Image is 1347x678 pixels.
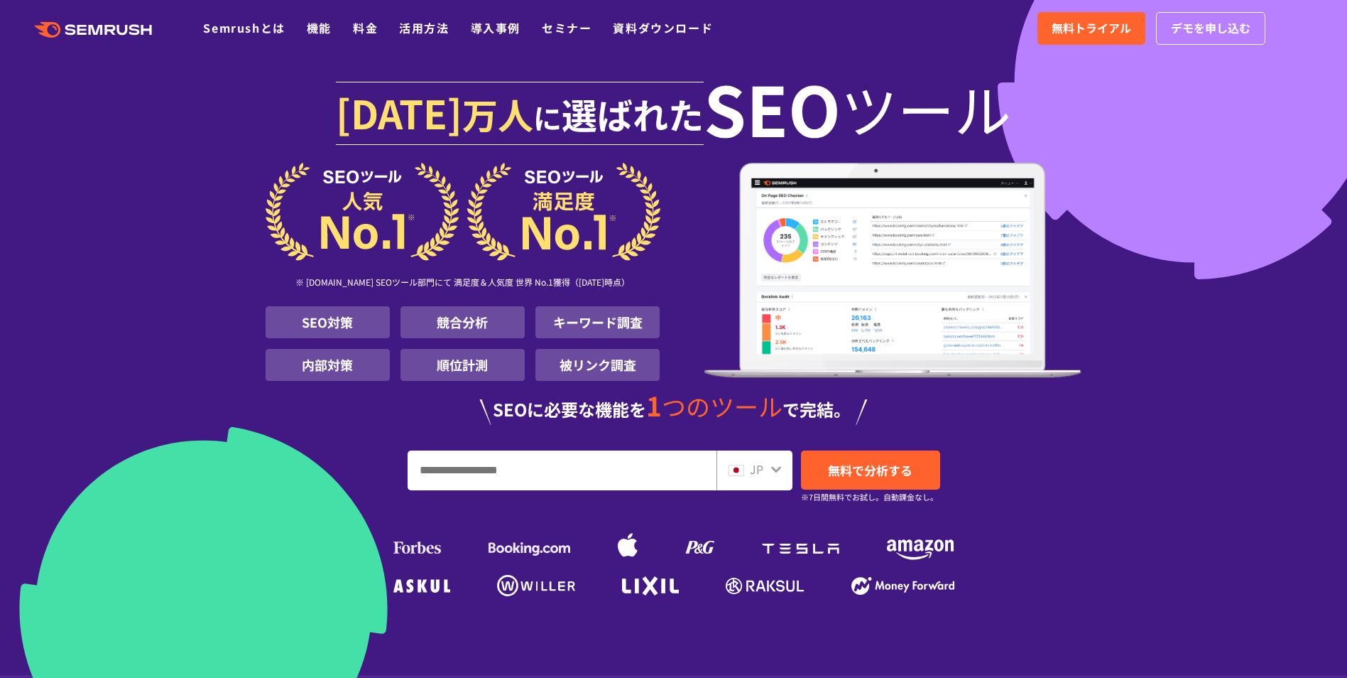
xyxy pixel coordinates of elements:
[750,461,763,478] span: JP
[471,19,520,36] a: 導入事例
[266,306,390,338] li: SEO対策
[336,84,462,141] span: [DATE]
[203,19,285,36] a: Semrushとは
[1171,19,1250,38] span: デモを申し込む
[1156,12,1265,45] a: デモを申し込む
[646,386,662,424] span: 1
[400,349,525,381] li: 順位計測
[828,461,912,479] span: 無料で分析する
[266,392,1082,425] div: SEOに必要な機能を
[462,88,533,139] span: 万人
[535,306,660,338] li: キーワード調査
[801,451,940,490] a: 無料で分析する
[399,19,449,36] a: 活用方法
[535,349,660,381] li: 被リンク調査
[1037,12,1145,45] a: 無料トライアル
[801,490,938,504] small: ※7日間無料でお試し。自動課金なし。
[542,19,591,36] a: セミナー
[782,397,851,421] span: で完結。
[353,19,378,36] a: 料金
[662,389,782,424] span: つのツール
[307,19,332,36] a: 機能
[613,19,713,36] a: 資料ダウンロード
[841,80,1011,136] span: ツール
[408,451,716,490] input: URL、キーワードを入力してください
[400,306,525,338] li: 競合分析
[266,261,660,306] div: ※ [DOMAIN_NAME] SEOツール部門にて 満足度＆人気度 世界 No.1獲得（[DATE]時点）
[704,80,841,136] span: SEO
[562,88,704,139] span: 選ばれた
[266,349,390,381] li: 内部対策
[533,97,562,138] span: に
[1052,19,1131,38] span: 無料トライアル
